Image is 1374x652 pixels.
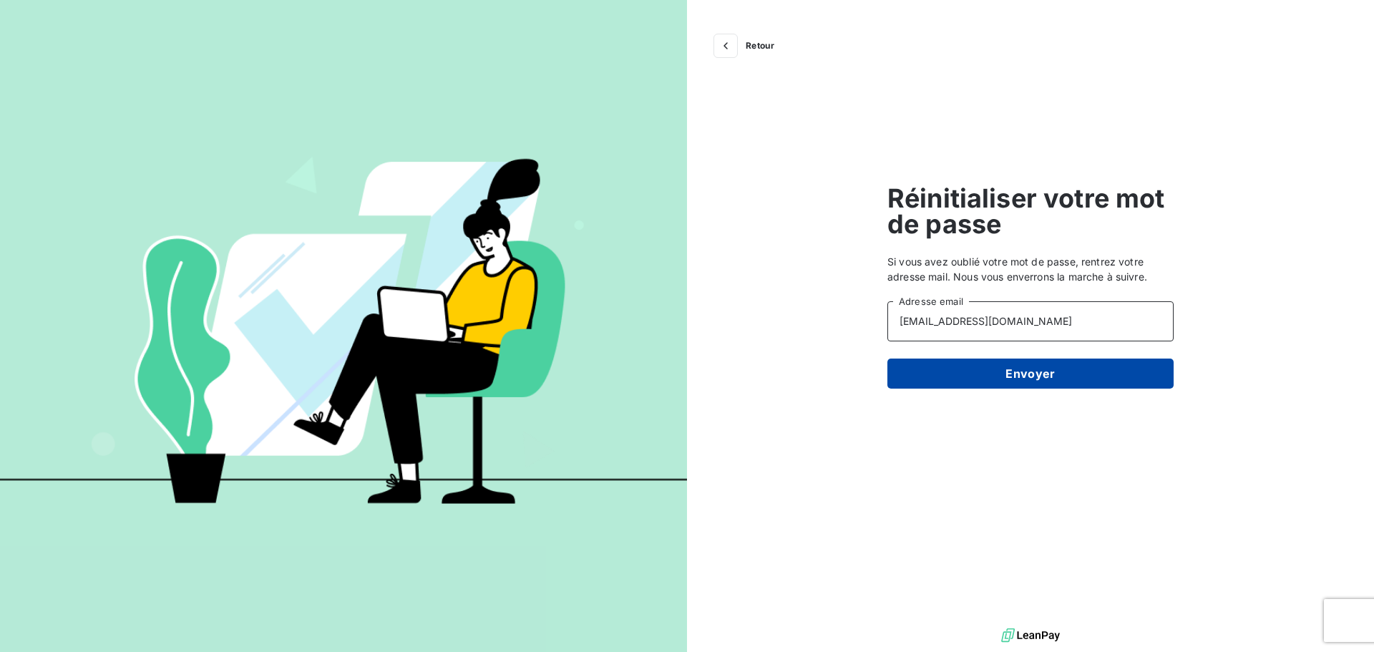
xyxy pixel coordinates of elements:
span: Si vous avez oublié votre mot de passe, rentrez votre adresse mail. Nous vous enverrons la marche... [887,254,1174,284]
input: placeholder [887,301,1174,341]
span: Retour [746,42,774,50]
img: logo [1001,625,1060,646]
button: Envoyer [887,359,1174,389]
span: Réinitialiser votre mot de passe [887,185,1174,237]
button: Retour [710,34,786,57]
